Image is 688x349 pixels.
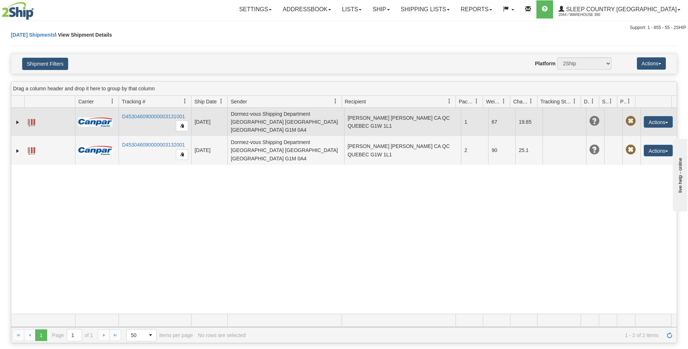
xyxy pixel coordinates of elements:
span: Page of 1 [52,329,93,341]
a: Ship [367,0,395,19]
td: [PERSON_NAME] [PERSON_NAME] CA QC QUEBEC G1W 1L1 [344,108,461,136]
a: D453046090000003131001 [122,114,185,119]
span: Pickup Not Assigned [626,145,636,155]
span: Ship Date [194,98,217,105]
td: [DATE] [191,136,227,164]
td: 19.85 [515,108,543,136]
a: D453046090000003132001 [122,142,185,148]
button: Copy to clipboard [176,120,188,131]
img: 14 - Canpar [78,118,112,127]
button: Actions [637,57,666,70]
td: Dormez-vous Shipping Department [GEOGRAPHIC_DATA] [GEOGRAPHIC_DATA] [GEOGRAPHIC_DATA] G1M 0A4 [227,108,344,136]
div: live help - online [5,6,67,12]
span: Delivery Status [584,98,590,105]
a: Tracking # filter column settings [179,95,191,107]
a: Pickup Status filter column settings [623,95,635,107]
a: Label [28,144,35,156]
a: Delivery Status filter column settings [586,95,599,107]
td: 90 [488,136,515,164]
a: Tracking Status filter column settings [568,95,581,107]
img: logo2044.jpg [2,2,34,20]
a: Sender filter column settings [329,95,342,107]
input: Page 1 [67,329,82,341]
div: grid grouping header [11,82,677,96]
span: Sleep Country [GEOGRAPHIC_DATA] [564,6,677,12]
span: Packages [459,98,474,105]
span: Pickup Not Assigned [626,116,636,126]
td: 25.1 [515,136,543,164]
span: 50 [131,332,140,339]
span: Weight [486,98,501,105]
a: Reports [455,0,498,19]
a: Recipient filter column settings [443,95,456,107]
a: Carrier filter column settings [106,95,119,107]
label: Platform [535,60,556,67]
span: Page 1 [35,329,47,341]
span: Sender [231,98,247,105]
a: Expand [14,147,21,155]
a: Ship Date filter column settings [215,95,227,107]
a: Sleep Country [GEOGRAPHIC_DATA] 2044 / Warehouse 390 [553,0,686,19]
span: Unknown [589,116,600,126]
span: Shipment Issues [602,98,608,105]
a: Addressbook [277,0,337,19]
img: 14 - Canpar [78,146,112,155]
span: Carrier [78,98,94,105]
a: Shipping lists [395,0,455,19]
a: Lists [337,0,367,19]
button: Actions [644,116,673,128]
a: Settings [234,0,277,19]
span: Unknown [589,145,600,155]
span: 2044 / Warehouse 390 [559,11,613,19]
span: Tracking Status [540,98,572,105]
a: Packages filter column settings [470,95,483,107]
a: Charge filter column settings [525,95,537,107]
span: 1 - 2 of 2 items [251,332,659,338]
span: Page sizes drop down [126,329,157,341]
td: 1 [461,108,488,136]
a: Refresh [664,329,675,341]
a: Expand [14,119,21,126]
span: Recipient [345,98,366,105]
a: Shipment Issues filter column settings [605,95,617,107]
button: Shipment Filters [22,58,68,70]
td: 2 [461,136,488,164]
td: 67 [488,108,515,136]
button: Actions [644,145,673,156]
span: items per page [126,329,193,341]
td: [PERSON_NAME] [PERSON_NAME] CA QC QUEBEC G1W 1L1 [344,136,461,164]
a: Label [28,116,35,127]
span: select [145,329,156,341]
span: Charge [513,98,528,105]
span: Pickup Status [620,98,626,105]
a: Weight filter column settings [498,95,510,107]
span: \ View Shipment Details [55,32,112,38]
div: No rows are selected [198,332,246,338]
td: [DATE] [191,108,227,136]
a: [DATE] Shipments [11,32,55,38]
div: Support: 1 - 855 - 55 - 2SHIP [2,25,686,31]
button: Copy to clipboard [176,149,188,160]
span: Tracking # [122,98,145,105]
iframe: chat widget [671,137,687,212]
td: Dormez-vous Shipping Department [GEOGRAPHIC_DATA] [GEOGRAPHIC_DATA] [GEOGRAPHIC_DATA] G1M 0A4 [227,136,344,164]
